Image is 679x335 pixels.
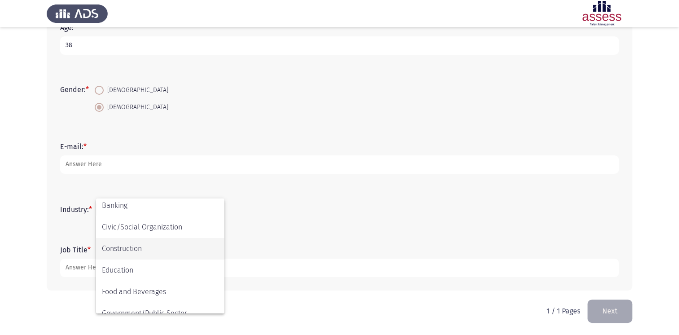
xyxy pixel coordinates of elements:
span: Construction [102,238,219,260]
span: Education [102,260,219,281]
span: Government/Public Sector [102,303,219,324]
span: Banking [102,195,219,216]
span: Civic/Social Organization [102,216,219,238]
span: Food and Beverages [102,281,219,303]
